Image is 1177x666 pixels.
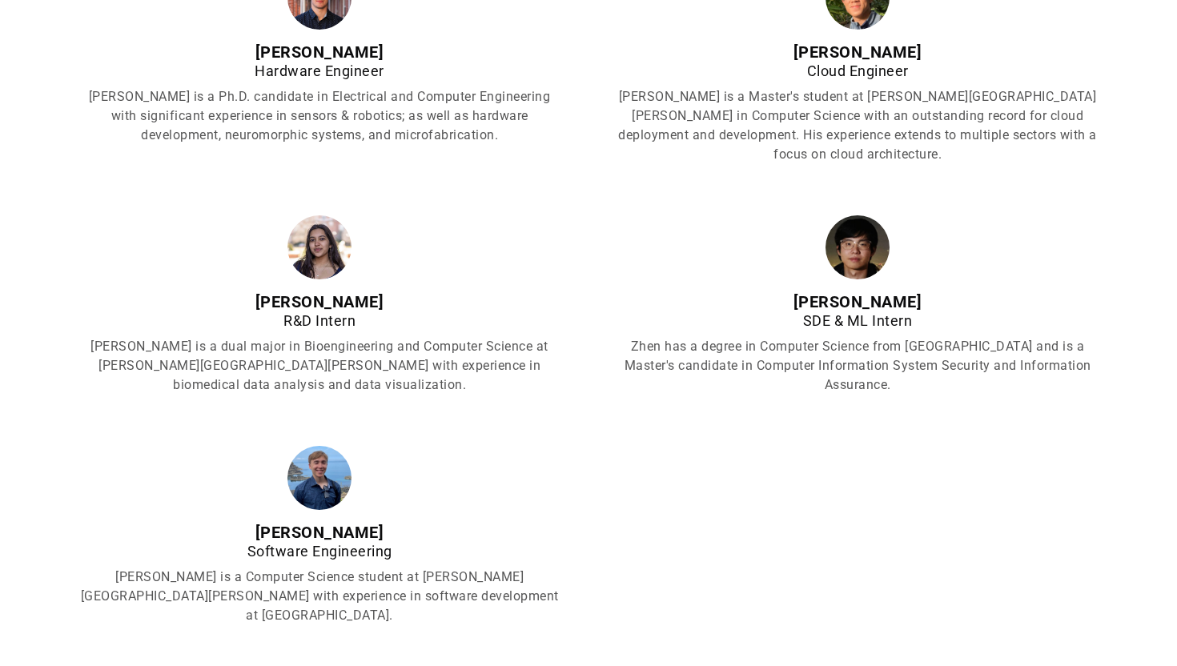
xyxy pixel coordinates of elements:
div: Hardware Engineer [76,62,563,81]
p: Zhen has a degree in Computer Science from [GEOGRAPHIC_DATA] and is a Master's candidate in Compu... [614,337,1101,395]
div: Cloud Engineer [614,62,1101,81]
div: [PERSON_NAME] [76,292,563,311]
div: R&D Intern [76,311,563,331]
p: [PERSON_NAME] is a Master's student at [PERSON_NAME][GEOGRAPHIC_DATA][PERSON_NAME] in Computer Sc... [614,87,1101,164]
div: [PERSON_NAME] [614,42,1101,62]
p: [PERSON_NAME] is a Computer Science student at [PERSON_NAME][GEOGRAPHIC_DATA][PERSON_NAME] with e... [76,568,563,625]
div: [PERSON_NAME] [76,42,563,62]
p: [PERSON_NAME] is a Ph.D. candidate in Electrical and Computer Engineering with significant experi... [76,87,563,145]
strong: [PERSON_NAME] [255,523,384,542]
div: Software Engineering [76,542,563,561]
div: SDE & ML Intern [614,311,1101,331]
div: [PERSON_NAME] [614,292,1101,311]
p: [PERSON_NAME] is a dual major in Bioengineering and Computer Science at [PERSON_NAME][GEOGRAPHIC_... [76,337,563,395]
